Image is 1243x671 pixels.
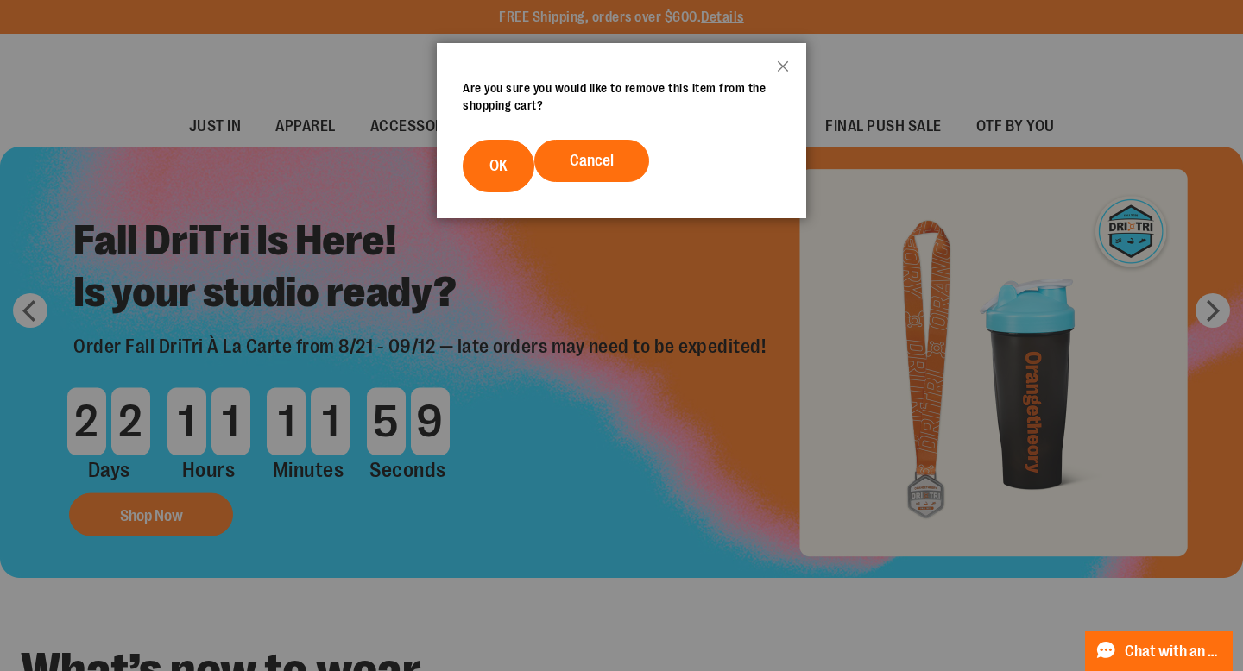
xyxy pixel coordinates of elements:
[463,79,780,114] div: Are you sure you would like to remove this item from the shopping cart?
[534,140,649,182] button: Cancel
[570,152,614,169] span: Cancel
[489,157,508,174] span: OK
[463,140,534,192] button: OK
[1085,631,1234,671] button: Chat with an Expert
[1125,643,1222,660] span: Chat with an Expert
